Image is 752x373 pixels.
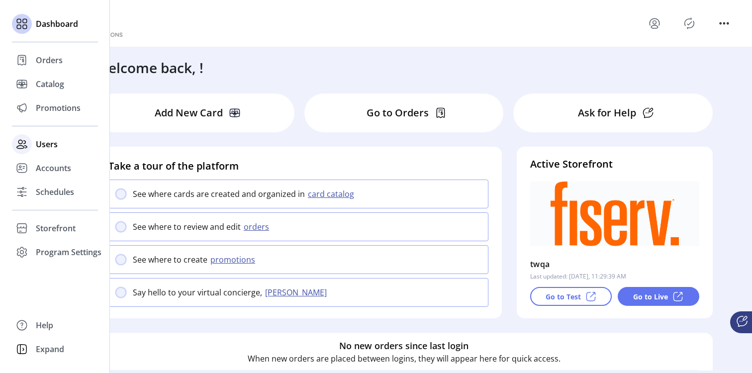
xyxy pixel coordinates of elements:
p: See where to review and edit [133,221,241,233]
h3: Welcome back, ! [95,57,203,78]
button: Publisher Panel [681,15,697,31]
p: Last updated: [DATE], 11:29:39 AM [530,272,626,281]
button: orders [241,221,275,233]
p: See where to create [133,254,207,266]
p: Add New Card [155,105,223,120]
p: twqa [530,256,550,272]
p: Go to Live [633,291,668,302]
h4: Active Storefront [530,157,699,172]
button: promotions [207,254,261,266]
span: Promotions [36,102,81,114]
h6: No new orders since last login [339,339,469,353]
button: card catalog [305,188,360,200]
p: Go to Orders [367,105,429,120]
span: Schedules [36,186,74,198]
span: Dashboard [36,18,78,30]
span: Storefront [36,222,76,234]
span: Accounts [36,162,71,174]
button: menu [647,15,662,31]
span: Users [36,138,58,150]
span: Orders [36,54,63,66]
p: Ask for Help [578,105,636,120]
p: Say hello to your virtual concierge, [133,286,262,298]
span: Expand [36,343,64,355]
p: Go to Test [546,291,581,302]
button: menu [716,15,732,31]
p: See where cards are created and organized in [133,188,305,200]
p: When new orders are placed between logins, they will appear here for quick access. [248,353,561,365]
button: [PERSON_NAME] [262,286,333,298]
span: Catalog [36,78,64,90]
h4: Take a tour of the platform [108,159,488,174]
span: Program Settings [36,246,101,258]
span: Help [36,319,53,331]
